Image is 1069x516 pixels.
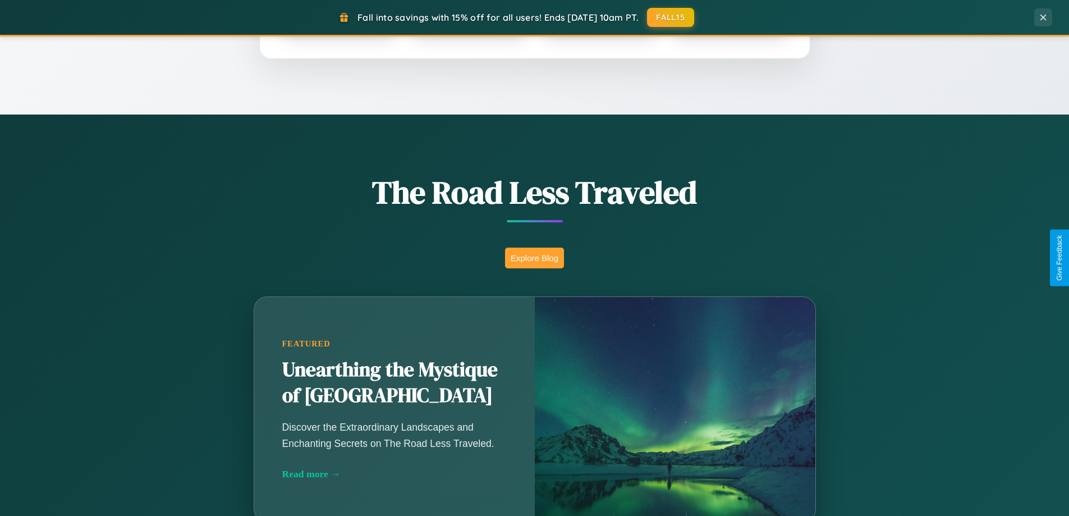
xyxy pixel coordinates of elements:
div: Give Feedback [1056,235,1063,281]
button: FALL15 [647,8,694,27]
p: Discover the Extraordinary Landscapes and Enchanting Secrets on The Road Less Traveled. [282,419,507,451]
div: Featured [282,339,507,349]
div: Read more → [282,468,507,480]
h2: Unearthing the Mystique of [GEOGRAPHIC_DATA] [282,357,507,409]
span: Fall into savings with 15% off for all users! Ends [DATE] 10am PT. [357,12,639,23]
button: Explore Blog [505,248,564,268]
h1: The Road Less Traveled [198,171,871,214]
